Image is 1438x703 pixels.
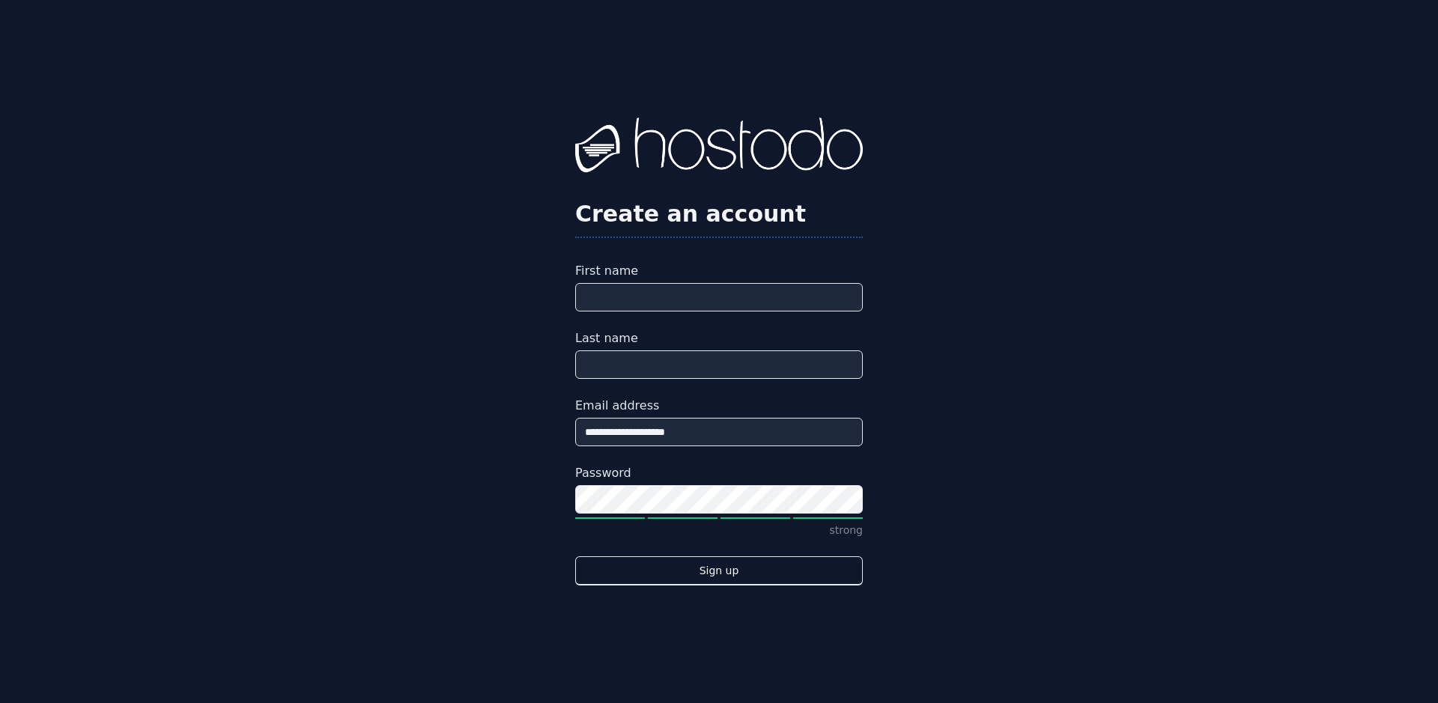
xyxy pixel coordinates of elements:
[575,556,863,585] button: Sign up
[575,118,863,177] img: Hostodo
[575,201,863,228] h2: Create an account
[575,397,863,415] label: Email address
[575,262,863,280] label: First name
[575,464,863,482] label: Password
[575,329,863,347] label: Last name
[575,523,863,538] p: strong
